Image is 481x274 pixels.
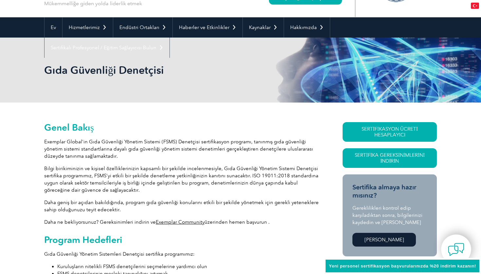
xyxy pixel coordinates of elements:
[44,251,195,257] font: Gıda Güvenliği Yönetim Sistemleri Denetçisi sertifika programımız:
[51,24,56,30] font: Ev
[44,64,164,76] font: Gıda Güvenliği Denetçisi
[57,264,207,269] font: Kuruluşların nitelikli FSMS denetçilerini seçmelerine yardımcı olun
[44,0,142,7] font: Mükemmelliğe giden yolda liderlik etmek
[352,183,416,199] font: Sertifika almaya hazır mısınız?
[44,234,122,245] font: Program Hedefleri
[156,219,205,225] a: Exemplar Community
[284,17,330,38] a: Hakkımızda
[44,200,319,213] font: Daha geniş bir açıdan bakıldığında, program gıda güvenliği konularını etkili bir şekilde yönetmek...
[249,24,271,30] font: Kaynaklar
[205,219,270,225] font: üzerinden hemen başvurun .
[471,3,479,9] img: tr
[45,38,169,58] a: Sertifikalı Profesyonel / Eğitim Sağlayıcısı Bulun
[44,166,318,193] font: Bilgi birikiminizin ve kişisel özelliklerinizin kapsamlı bir şekilde incelenmesiyle, Gıda Güvenli...
[352,205,422,225] font: Gereklilikleri kontrol edip karşıladıktan sonra, bilgilerinizi kaydedin ve [PERSON_NAME]
[44,219,156,225] font: Daha ne bekliyorsunuz? Gereksinimleri indirin ve
[44,139,313,159] font: Exemplar Global'in Gıda Güvenliği Yönetim Sistemi (FSMS) Denetçisi sertifikasyon programı, tanınm...
[69,24,100,30] font: Hizmetlerimiz
[45,17,62,38] a: Ev
[448,241,464,258] img: contact-chat.png
[173,17,242,38] a: Haberler ve Etkinlikler
[113,17,172,38] a: Endüstri Ortakları
[44,122,94,133] font: Genel Bakış
[62,17,113,38] a: Hizmetlerimiz
[343,122,437,142] a: SERTİFİKASYON ÜCRETİ HESAPLAYICI
[329,264,476,268] font: Yeni personel sertifikasyon başvurularınızda %20 indirim kazanın!
[362,126,418,138] font: SERTİFİKASYON ÜCRETİ HESAPLAYICI
[243,17,284,38] a: Kaynaklar
[119,24,159,30] font: Endüstri Ortakları
[290,24,317,30] font: Hakkımızda
[51,45,156,51] font: Sertifikalı Profesyonel / Eğitim Sağlayıcısı Bulun
[352,233,416,247] a: [PERSON_NAME]
[343,148,437,168] a: Sertifika Gereksinimlerini İndirin
[365,237,404,243] font: [PERSON_NAME]
[355,152,425,164] font: Sertifika Gereksinimlerini İndirin
[179,24,229,30] font: Haberler ve Etkinlikler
